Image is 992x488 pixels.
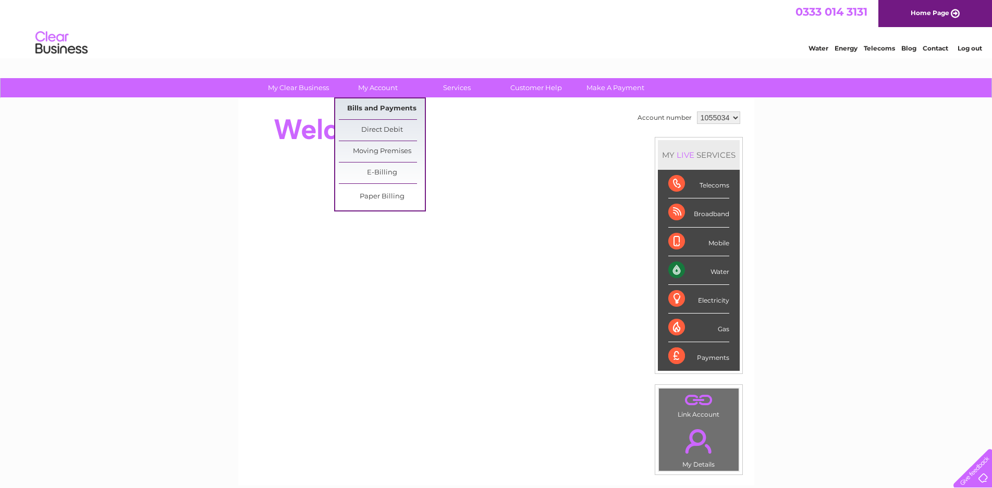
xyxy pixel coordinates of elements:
[635,109,694,127] td: Account number
[901,44,916,52] a: Blog
[339,186,425,207] a: Paper Billing
[958,44,982,52] a: Log out
[668,170,729,198] div: Telecoms
[658,420,739,471] td: My Details
[923,44,948,52] a: Contact
[414,78,500,97] a: Services
[658,140,740,170] div: MY SERVICES
[255,78,341,97] a: My Clear Business
[662,391,736,409] a: .
[668,198,729,227] div: Broadband
[668,342,729,370] div: Payments
[809,44,828,52] a: Water
[668,285,729,314] div: Electricity
[864,44,895,52] a: Telecoms
[335,78,421,97] a: My Account
[668,228,729,256] div: Mobile
[835,44,858,52] a: Energy
[658,388,739,421] td: Link Account
[668,256,729,285] div: Water
[339,162,425,183] a: E-Billing
[339,141,425,162] a: Moving Premises
[339,98,425,119] a: Bills and Payments
[493,78,579,97] a: Customer Help
[35,27,88,59] img: logo.png
[668,314,729,342] div: Gas
[795,5,867,18] a: 0333 014 3131
[675,150,696,160] div: LIVE
[250,6,743,51] div: Clear Business is a trading name of Verastar Limited (registered in [GEOGRAPHIC_DATA] No. 3667643...
[662,423,736,459] a: .
[339,120,425,141] a: Direct Debit
[572,78,658,97] a: Make A Payment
